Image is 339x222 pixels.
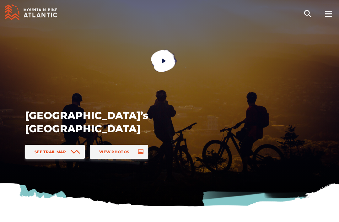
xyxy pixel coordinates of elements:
[35,149,66,154] span: See Trail Map
[99,149,129,154] span: View Photos
[303,9,313,19] ion-icon: search
[25,109,232,135] h1: [GEOGRAPHIC_DATA]’s [GEOGRAPHIC_DATA]
[161,58,167,64] ion-icon: play
[90,145,148,159] a: View Photos
[25,145,85,159] a: See Trail Map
